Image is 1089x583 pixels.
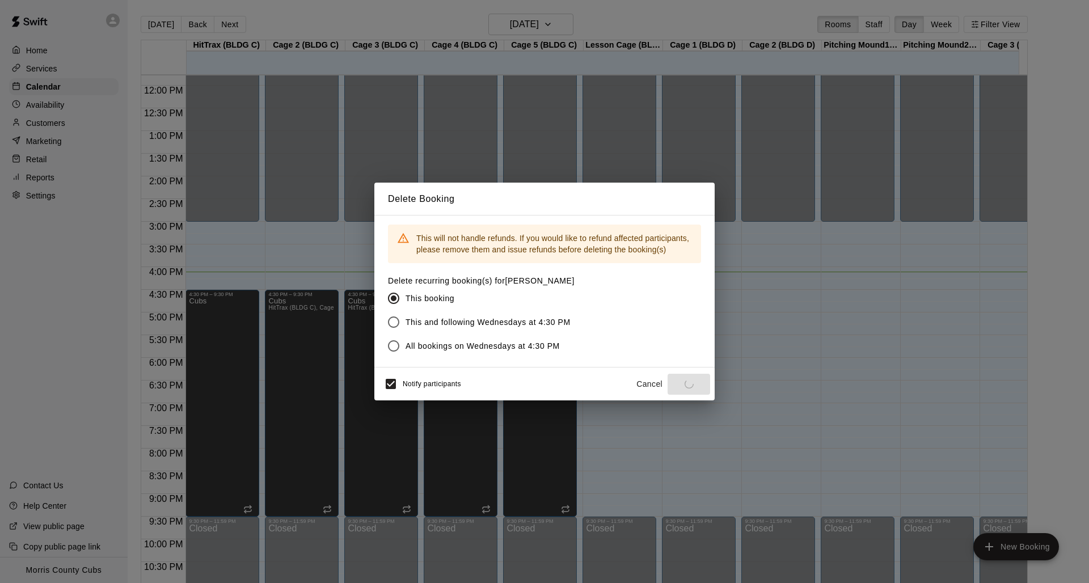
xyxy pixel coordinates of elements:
span: All bookings on Wednesdays at 4:30 PM [406,340,560,352]
button: Cancel [631,374,668,395]
h2: Delete Booking [374,183,715,216]
div: This will not handle refunds. If you would like to refund affected participants, please remove th... [416,228,692,260]
span: This booking [406,293,454,305]
span: Notify participants [403,381,461,388]
label: Delete recurring booking(s) for [PERSON_NAME] [388,275,580,286]
span: This and following Wednesdays at 4:30 PM [406,316,571,328]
